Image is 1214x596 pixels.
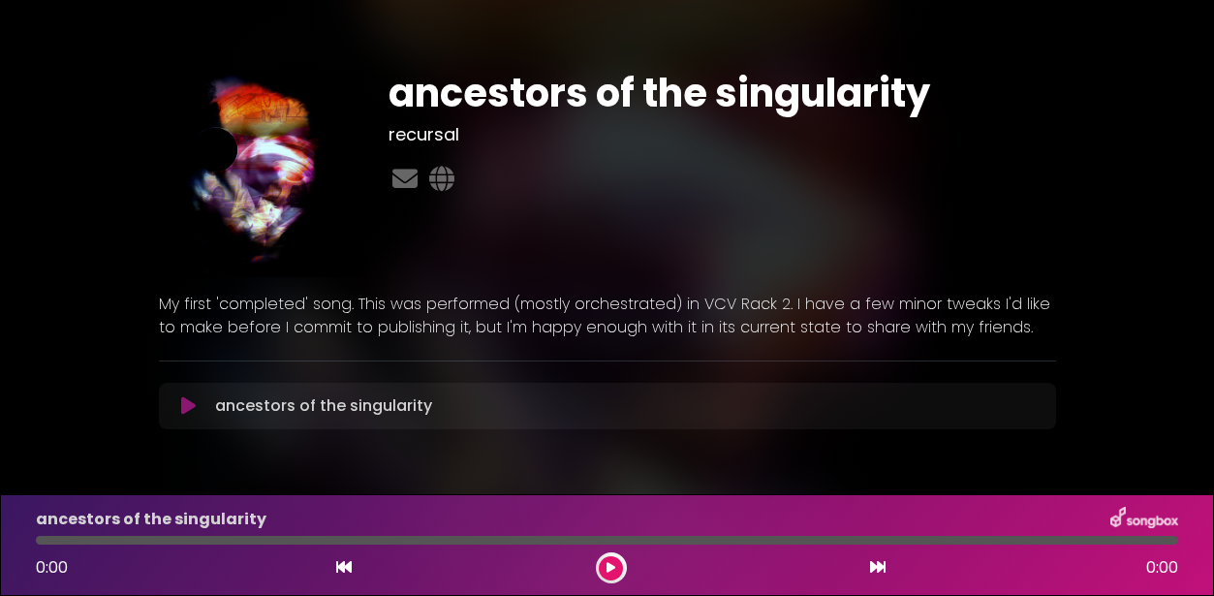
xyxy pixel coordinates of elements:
[389,70,1056,116] h1: ancestors of the singularity
[1110,507,1178,532] img: songbox-logo-white.png
[389,124,1056,145] h3: recursal
[36,508,266,531] p: ancestors of the singularity
[159,293,1056,339] p: My first 'completed' song. This was performed (mostly orchestrated) in VCV Rack 2. I have a few m...
[215,394,432,418] p: ancestors of the singularity
[159,70,366,277] img: 2IP2RigOTfiYsCJ2XWvV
